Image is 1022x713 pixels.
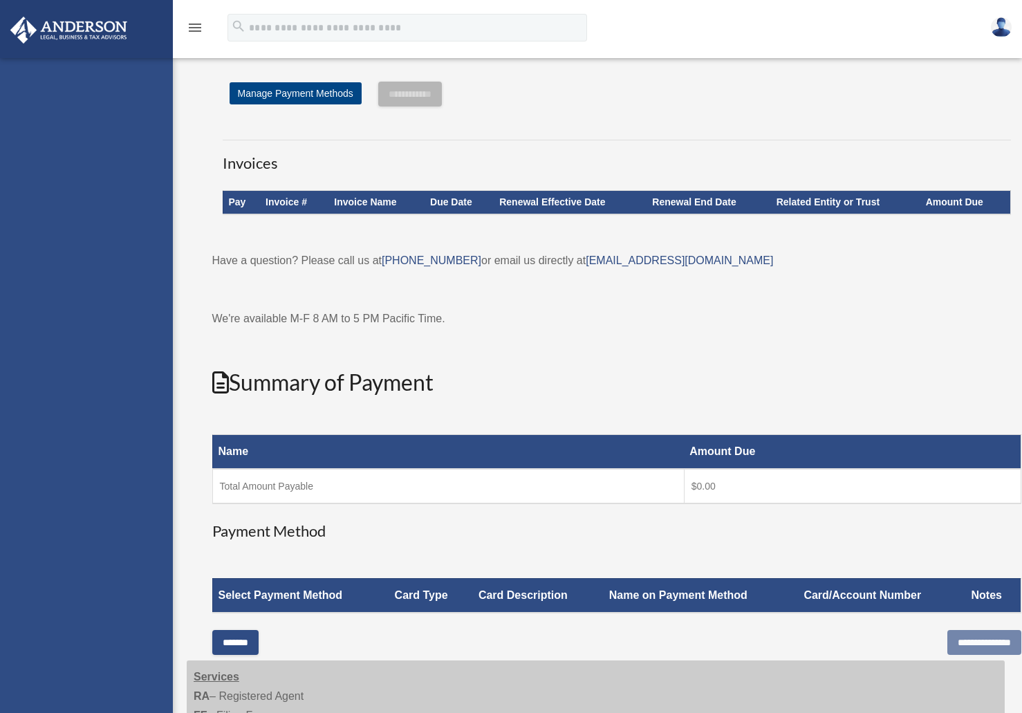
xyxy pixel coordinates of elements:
[798,578,965,613] th: Card/Account Number
[231,19,246,34] i: search
[991,17,1012,37] img: User Pic
[194,671,239,683] strong: Services
[260,191,328,214] th: Invoice #
[473,578,604,613] th: Card Description
[223,191,260,214] th: Pay
[684,435,1021,470] th: Amount Due
[212,309,1021,328] p: We're available M-F 8 AM to 5 PM Pacific Time.
[187,19,203,36] i: menu
[223,140,1011,174] h3: Invoices
[604,578,799,613] th: Name on Payment Method
[684,469,1021,503] td: $0.00
[771,191,920,214] th: Related Entity or Trust
[212,521,1021,542] h3: Payment Method
[212,435,684,470] th: Name
[194,690,210,702] strong: RA
[647,191,770,214] th: Renewal End Date
[212,367,1021,398] h2: Summary of Payment
[920,191,1010,214] th: Amount Due
[212,578,389,613] th: Select Payment Method
[389,578,473,613] th: Card Type
[212,469,684,503] td: Total Amount Payable
[6,17,131,44] img: Anderson Advisors Platinum Portal
[586,254,773,266] a: [EMAIL_ADDRESS][DOMAIN_NAME]
[230,82,362,104] a: Manage Payment Methods
[187,24,203,36] a: menu
[382,254,481,266] a: [PHONE_NUMBER]
[494,191,647,214] th: Renewal Effective Date
[328,191,425,214] th: Invoice Name
[425,191,494,214] th: Due Date
[212,251,1021,270] p: Have a question? Please call us at or email us directly at
[966,578,1021,613] th: Notes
